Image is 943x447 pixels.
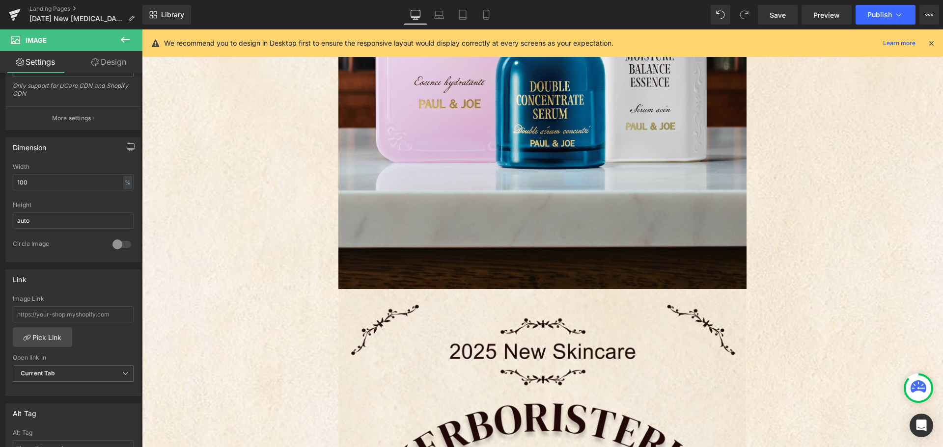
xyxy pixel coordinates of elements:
div: Open link In [13,354,134,361]
button: Undo [711,5,730,25]
div: Circle Image [13,240,103,250]
span: Library [161,10,184,19]
div: Alt Tag [13,404,36,418]
div: Only support for UCare CDN and Shopify CDN [13,82,134,104]
button: Redo [734,5,754,25]
div: Dimension [13,138,47,152]
button: More [919,5,939,25]
a: Design [73,51,144,73]
button: Publish [856,5,915,25]
span: [DATE] New [MEDICAL_DATA] [29,15,124,23]
p: We recommend you to design in Desktop first to ensure the responsive layout would display correct... [164,38,613,49]
div: % [123,176,132,189]
span: Preview [813,10,840,20]
b: Current Tab [21,369,55,377]
span: Image [26,36,47,44]
a: Desktop [404,5,427,25]
a: Preview [802,5,852,25]
a: Learn more [879,37,919,49]
a: Landing Pages [29,5,142,13]
a: Laptop [427,5,451,25]
div: Width [13,163,134,170]
input: auto [13,212,134,229]
a: New Library [142,5,191,25]
div: Link [13,270,27,284]
a: Mobile [474,5,498,25]
div: Height [13,202,134,209]
div: Alt Tag [13,429,134,436]
input: https://your-shop.myshopify.com [13,306,134,322]
input: auto [13,174,134,190]
a: Tablet [451,5,474,25]
div: Open Intercom Messenger [910,414,933,437]
div: Image Link [13,295,134,302]
span: Save [770,10,786,20]
p: More settings [52,114,91,123]
span: Publish [867,11,892,19]
button: More settings [6,106,140,130]
a: Pick Link [13,327,72,347]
